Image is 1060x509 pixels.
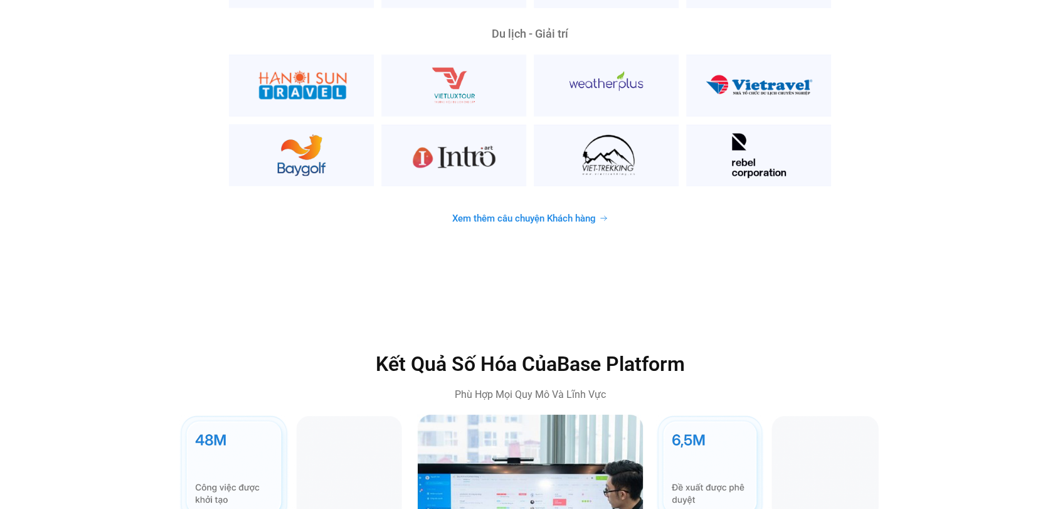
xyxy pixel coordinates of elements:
a: Xem thêm câu chuyện Khách hàng [437,206,623,231]
span: Xem thêm câu chuyện Khách hàng [452,214,596,223]
span: Base Platform [557,352,685,376]
div: Du lịch - Giải trí [229,28,831,40]
h2: Kết Quả Số Hóa Của [263,351,797,378]
p: Phù Hợp Mọi Quy Mô Và Lĩnh Vực [263,387,797,402]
